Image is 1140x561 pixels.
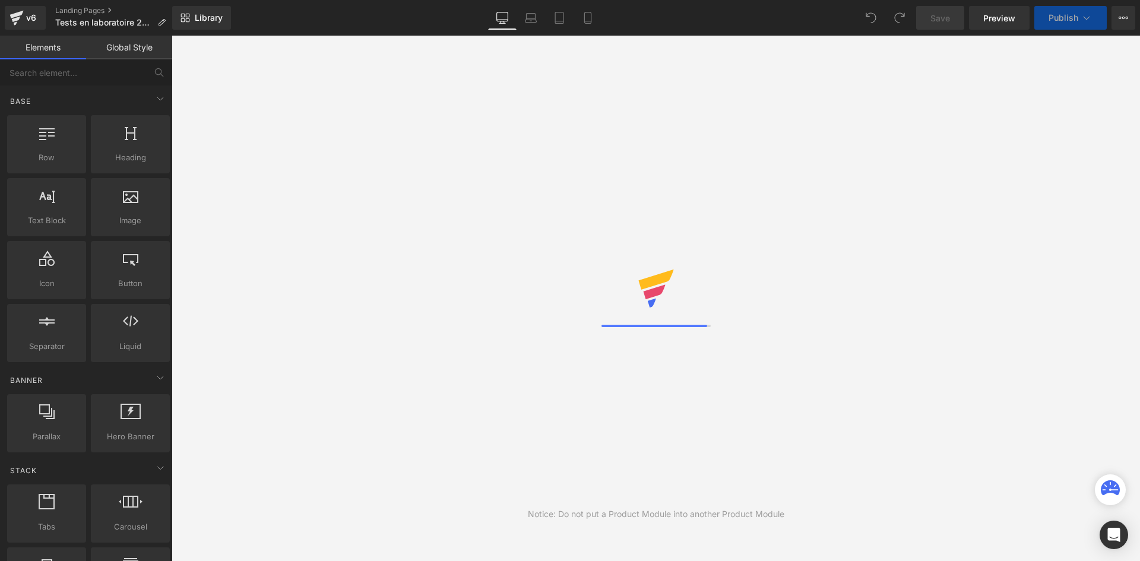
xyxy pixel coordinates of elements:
a: Preview [969,6,1030,30]
span: Banner [9,375,44,386]
div: Open Intercom Messenger [1100,521,1128,549]
a: New Library [172,6,231,30]
span: Image [94,214,166,227]
button: More [1111,6,1135,30]
div: Notice: Do not put a Product Module into another Product Module [528,508,784,521]
span: Preview [983,12,1015,24]
span: Stack [9,465,38,476]
span: Heading [94,151,166,164]
button: Redo [888,6,911,30]
a: Laptop [517,6,545,30]
a: Tablet [545,6,574,30]
span: Liquid [94,340,166,353]
span: Parallax [11,430,83,443]
a: Global Style [86,36,172,59]
div: v6 [24,10,39,26]
button: Publish [1034,6,1107,30]
span: Library [195,12,223,23]
button: Undo [859,6,883,30]
span: Base [9,96,32,107]
span: Save [930,12,950,24]
a: Desktop [488,6,517,30]
span: Button [94,277,166,290]
span: Separator [11,340,83,353]
span: Icon [11,277,83,290]
span: Carousel [94,521,166,533]
a: Landing Pages [55,6,175,15]
span: Publish [1049,13,1078,23]
a: Mobile [574,6,602,30]
span: Text Block [11,214,83,227]
span: Row [11,151,83,164]
span: Hero Banner [94,430,166,443]
span: Tests en laboratoire 2025 [55,18,153,27]
a: v6 [5,6,46,30]
span: Tabs [11,521,83,533]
